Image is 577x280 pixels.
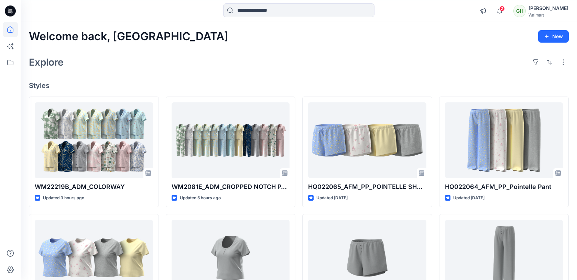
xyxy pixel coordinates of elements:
[529,12,568,18] div: Walmart
[308,182,426,192] p: HQ022065_AFM_PP_POINTELLE SHORT
[529,4,568,12] div: [PERSON_NAME]
[513,5,526,17] div: GH
[453,194,485,202] p: Updated [DATE]
[35,182,153,192] p: WM22219B_ADM_COLORWAY
[316,194,348,202] p: Updated [DATE]
[29,81,569,90] h4: Styles
[43,194,84,202] p: Updated 3 hours ago
[445,102,563,178] a: HQ022064_AFM_PP_Pointelle Pant
[172,182,290,192] p: WM2081E_ADM_CROPPED NOTCH PJ SET w/ STRAIGHT HEM TOP_COLORWAY
[308,102,426,178] a: HQ022065_AFM_PP_POINTELLE SHORT
[29,57,64,68] h2: Explore
[35,102,153,178] a: WM22219B_ADM_COLORWAY
[499,6,505,11] span: 2
[445,182,563,192] p: HQ022064_AFM_PP_Pointelle Pant
[180,194,221,202] p: Updated 5 hours ago
[29,30,228,43] h2: Welcome back, [GEOGRAPHIC_DATA]
[538,30,569,43] button: New
[172,102,290,178] a: WM2081E_ADM_CROPPED NOTCH PJ SET w/ STRAIGHT HEM TOP_COLORWAY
